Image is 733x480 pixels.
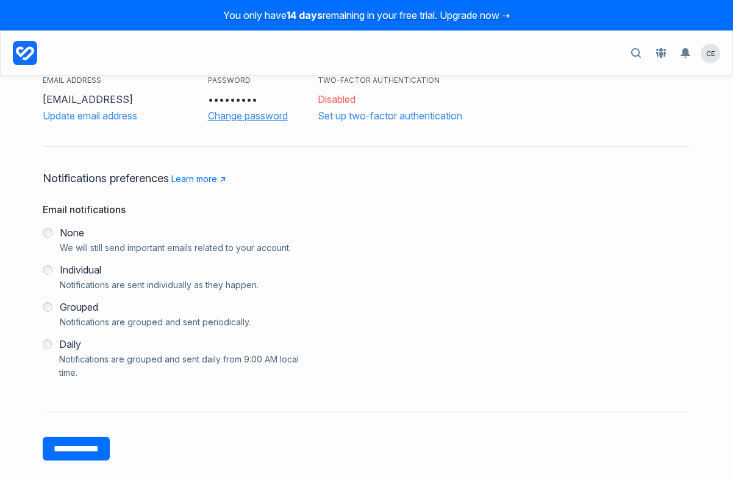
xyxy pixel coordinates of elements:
button: Open search [625,42,647,65]
p: Daily [59,337,306,353]
p: Notifications are grouped and sent periodically. [60,316,251,329]
a: Learn more ↗︎ [171,174,226,184]
p: Notifications are grouped and sent daily from 9:00 AM local time. [59,353,306,380]
h3: Notifications preferences [43,171,690,186]
a: Set up two-factor authentication [318,110,526,122]
p: Notifications are sent individually as they happen. [60,278,259,292]
p: Individual [60,263,259,278]
span: ce [701,44,720,63]
p: None [60,225,291,241]
button: Toggle the notification sidebar [676,43,695,63]
p: We will still send important emails related to your account. [60,241,291,255]
a: Change password [208,110,306,122]
legend: Email notifications [43,199,306,221]
h3: [EMAIL_ADDRESS] [43,92,195,107]
h2: Email address [43,69,195,92]
h2: Password [208,69,306,92]
a: Update email address [43,110,195,122]
strong: 14 days [287,9,323,21]
h3: ••••••••• [208,92,306,107]
p: Grouped [60,300,251,316]
h2: Two-factor authentication [318,69,526,92]
h3: Disabled [318,92,526,107]
button: ce [700,43,721,64]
